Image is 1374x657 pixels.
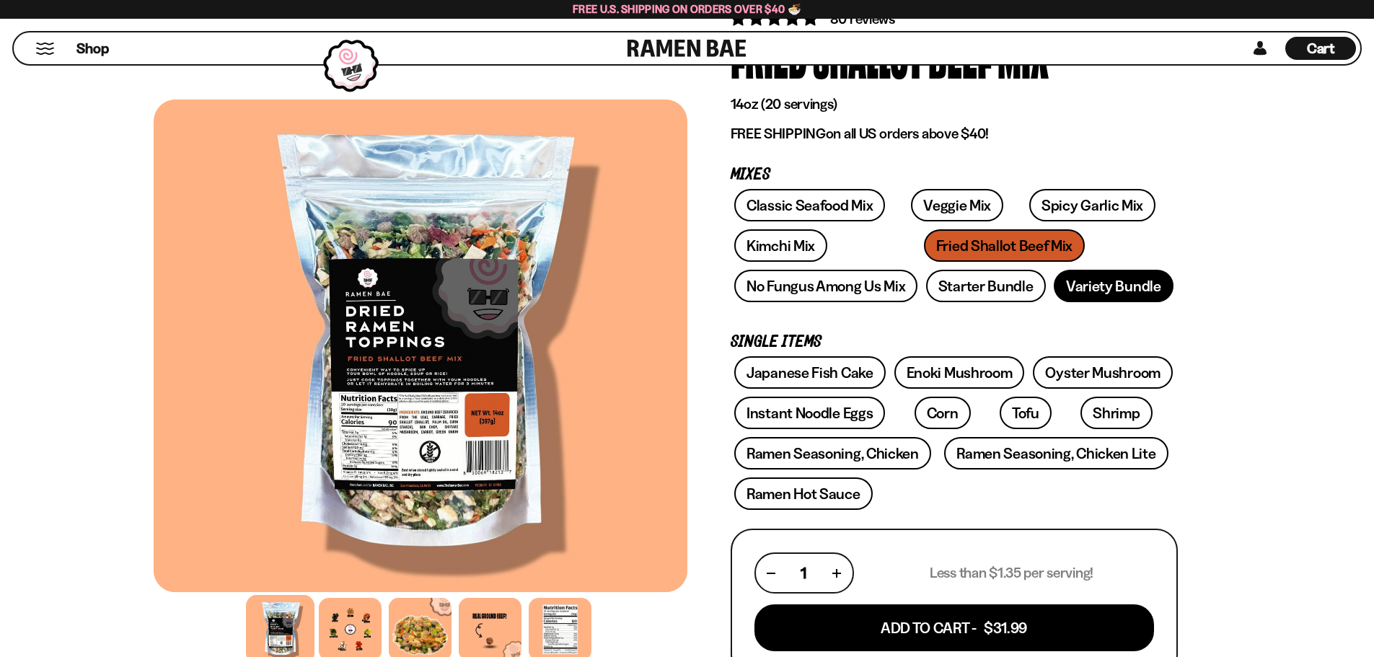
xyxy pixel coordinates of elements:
[731,335,1178,349] p: Single Items
[926,270,1046,302] a: Starter Bundle
[1033,356,1173,389] a: Oyster Mushroom
[915,397,971,429] a: Corn
[734,477,873,510] a: Ramen Hot Sauce
[76,39,109,58] span: Shop
[911,189,1003,221] a: Veggie Mix
[734,437,931,469] a: Ramen Seasoning, Chicken
[731,95,1178,113] p: 14oz (20 servings)
[734,189,885,221] a: Classic Seafood Mix
[734,270,917,302] a: No Fungus Among Us Mix
[813,29,922,83] div: Shallot
[944,437,1168,469] a: Ramen Seasoning, Chicken Lite
[734,397,885,429] a: Instant Noodle Eggs
[894,356,1025,389] a: Enoki Mushroom
[928,29,992,83] div: Beef
[731,168,1178,182] p: Mixes
[76,37,109,60] a: Shop
[998,29,1049,83] div: Mix
[35,43,55,55] button: Mobile Menu Trigger
[1285,32,1356,64] div: Cart
[731,29,807,83] div: Fried
[1029,189,1155,221] a: Spicy Garlic Mix
[1307,40,1335,57] span: Cart
[1080,397,1152,429] a: Shrimp
[754,604,1154,651] button: Add To Cart - $31.99
[734,229,827,262] a: Kimchi Mix
[930,564,1093,582] p: Less than $1.35 per serving!
[801,564,806,582] span: 1
[1000,397,1052,429] a: Tofu
[731,125,1178,143] p: on all US orders above $40!
[573,2,801,16] span: Free U.S. Shipping on Orders over $40 🍜
[734,356,886,389] a: Japanese Fish Cake
[731,125,826,142] strong: FREE SHIPPING
[1054,270,1173,302] a: Variety Bundle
